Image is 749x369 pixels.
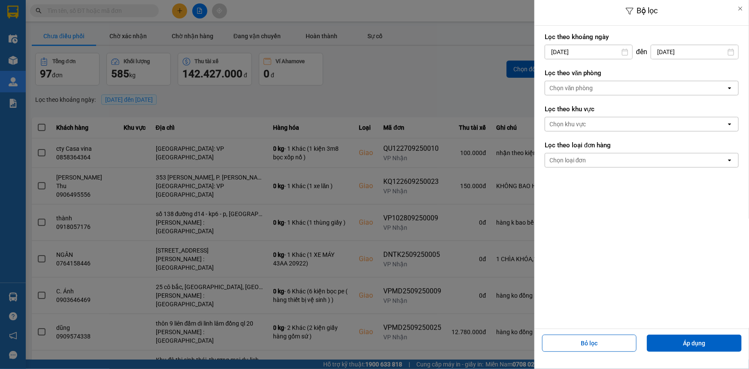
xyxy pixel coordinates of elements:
[549,120,586,128] div: Chọn khu vực
[651,45,738,59] input: Select a date.
[549,156,586,165] div: Chọn loại đơn
[726,85,733,91] svg: open
[545,33,739,41] label: Lọc theo khoảng ngày
[545,105,739,113] label: Lọc theo khu vực
[549,84,593,92] div: Chọn văn phòng
[726,157,733,164] svg: open
[545,69,739,77] label: Lọc theo văn phòng
[647,335,742,352] button: Áp dụng
[637,6,658,15] span: Bộ lọc
[545,141,739,149] label: Lọc theo loại đơn hàng
[542,335,637,352] button: Bỏ lọc
[545,45,632,59] input: Select a date.
[633,48,651,56] div: đến
[726,121,733,128] svg: open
